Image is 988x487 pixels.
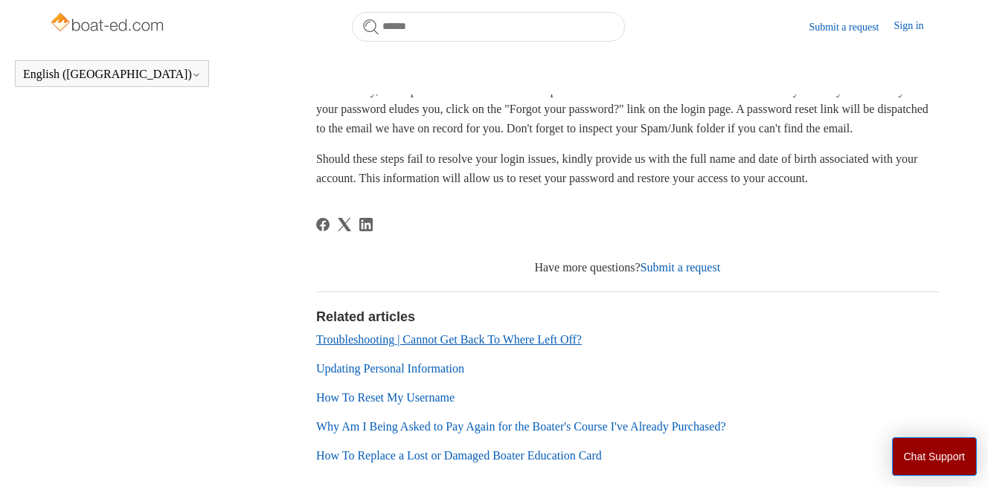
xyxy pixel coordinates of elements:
a: X Corp [338,218,351,231]
a: Why Am I Being Asked to Pay Again for the Boater's Course I've Already Purchased? [316,420,726,433]
svg: Share this page on X Corp [338,218,351,231]
a: How To Reset My Username [316,391,455,404]
a: Submit a request [809,19,894,35]
svg: Share this page on Facebook [316,218,330,231]
a: Updating Personal Information [316,362,464,375]
h2: Related articles [316,307,939,327]
a: How To Replace a Lost or Damaged Boater Education Card [316,449,602,462]
button: English ([GEOGRAPHIC_DATA]) [23,68,201,81]
a: LinkedIn [359,218,373,231]
a: Sign in [894,18,939,36]
p: Should these steps fail to resolve your login issues, kindly provide us with the full name and da... [316,149,939,187]
input: Search [352,12,625,42]
p: Additionally, it's important to remember that our passwords are case-sensitive. Please double-che... [316,81,939,138]
img: Boat-Ed Help Center home page [49,9,167,39]
div: Have more questions? [316,259,939,277]
svg: Share this page on LinkedIn [359,218,373,231]
a: Troubleshooting | Cannot Get Back To Where Left Off? [316,333,582,346]
button: Chat Support [892,437,978,476]
a: Submit a request [641,261,721,274]
a: Facebook [316,218,330,231]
